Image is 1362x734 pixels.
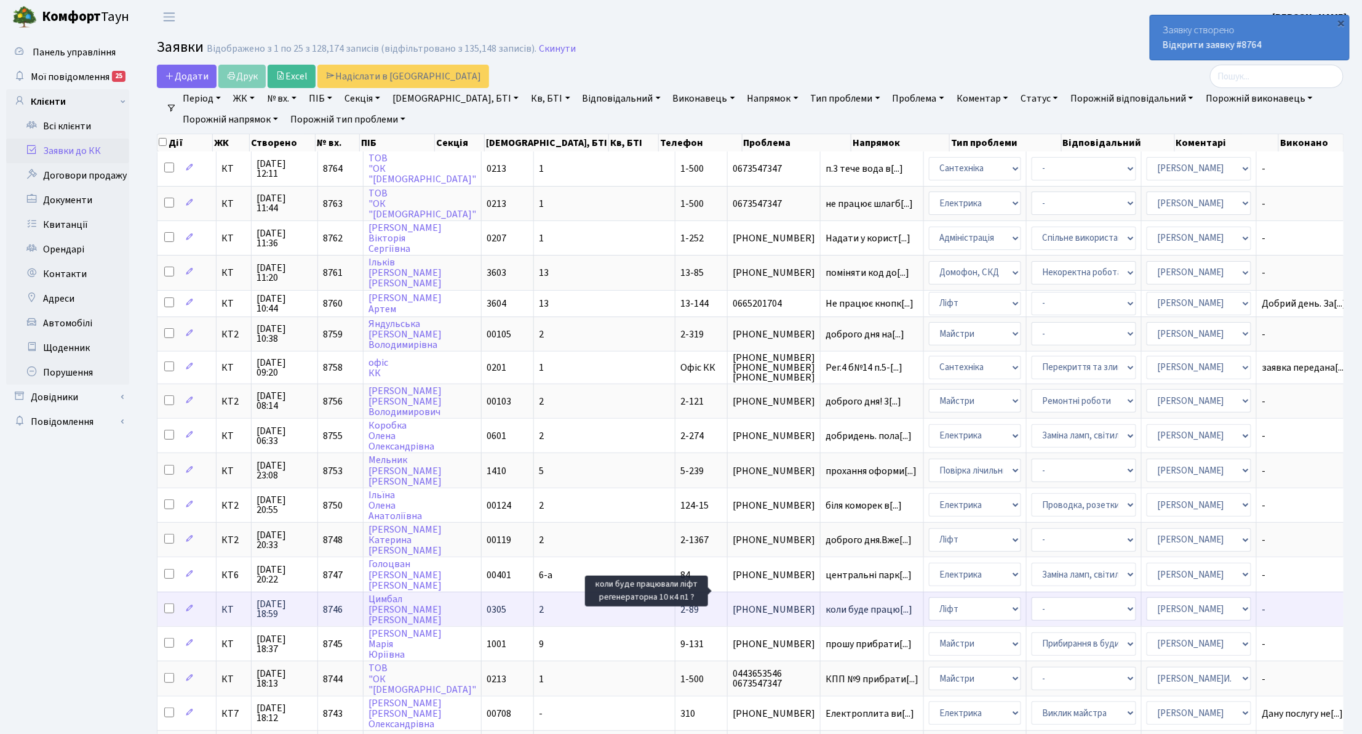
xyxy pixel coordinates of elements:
[733,353,815,382] span: [PHONE_NUMBER] [PHONE_NUMBER] [PHONE_NUMBER]
[1262,361,1347,374] span: заявка передана[...]
[826,672,918,686] span: КПП №9 прибрати[...]
[368,356,388,380] a: офісКК
[539,637,544,651] span: 9
[539,672,544,686] span: 1
[178,109,283,130] a: Порожній напрямок
[6,409,129,434] a: Повідомлення
[539,429,544,443] span: 2
[487,533,511,547] span: 00119
[826,297,914,310] span: Не працює кнопк[...]
[487,707,511,720] span: 00708
[257,228,313,248] span: [DATE] 11:36
[6,212,129,237] a: Квитанції
[257,324,313,344] span: [DATE] 10:38
[257,426,313,446] span: [DATE] 06:33
[6,336,129,360] a: Щоденник
[680,197,704,211] span: 1-500
[733,669,815,688] span: 0443653546 0673547347
[340,88,385,109] a: Секція
[1262,233,1347,243] span: -
[257,495,313,515] span: [DATE] 20:55
[323,603,343,616] span: 8746
[221,268,246,278] span: КТ
[680,266,704,280] span: 13-85
[368,292,442,316] a: [PERSON_NAME]Артем
[806,88,885,109] a: Тип проблеми
[539,297,549,310] span: 13
[323,707,343,720] span: 8743
[733,233,815,243] span: [PHONE_NUMBER]
[221,164,246,174] span: КТ
[323,499,343,512] span: 8750
[360,134,435,151] th: ПІБ
[680,232,704,245] span: 1-252
[826,232,910,245] span: Надати у корист[...]
[1262,297,1346,310] span: Добрий день. За[...]
[487,395,511,408] span: 00103
[539,361,544,374] span: 1
[851,134,950,151] th: Напрямок
[539,603,544,616] span: 2
[221,501,246,510] span: КТ2
[733,199,815,209] span: 0673547347
[6,114,129,139] a: Всі клієнти
[733,299,815,309] span: 0665201704
[221,674,246,684] span: КТ
[487,162,506,175] span: 0213
[680,672,704,686] span: 1-500
[31,70,110,84] span: Мої повідомлення
[6,385,129,409] a: Довідники
[680,637,704,651] span: 9-131
[743,88,803,109] a: Напрямок
[323,533,343,547] span: 8748
[680,464,704,478] span: 5-239
[323,232,343,245] span: 8762
[1279,134,1344,151] th: Виконано
[257,599,313,619] span: [DATE] 18:59
[368,317,442,352] a: Яндульська[PERSON_NAME]Володимирівна
[1273,10,1347,24] b: [PERSON_NAME]
[680,328,704,341] span: 2-319
[826,499,902,512] span: біля коморек в[...]
[42,7,129,28] span: Таун
[1262,707,1343,720] span: Дану послугу не[...]
[487,232,506,245] span: 0207
[539,43,576,55] a: Скинути
[323,266,343,280] span: 8761
[368,454,442,488] a: Мельник[PERSON_NAME][PERSON_NAME]
[6,237,129,262] a: Орендарі
[221,233,246,243] span: КТ
[323,464,343,478] span: 8753
[487,266,506,280] span: 3603
[539,707,543,720] span: -
[6,188,129,212] a: Документи
[733,397,815,406] span: [PHONE_NUMBER]
[368,384,442,419] a: [PERSON_NAME][PERSON_NAME]Володимирович
[207,43,536,55] div: Відображено з 1 по 25 з 128,174 записів (відфільтровано з 135,148 записів).
[157,65,217,88] a: Додати
[221,639,246,649] span: КТ
[1175,134,1279,151] th: Коментарі
[323,429,343,443] span: 8755
[257,358,313,377] span: [DATE] 09:20
[888,88,949,109] a: Проблема
[323,297,343,310] span: 8760
[285,109,410,130] a: Порожній тип проблеми
[221,605,246,615] span: КТ
[1262,199,1347,209] span: -
[539,499,544,512] span: 2
[487,603,506,616] span: 0305
[1262,268,1347,278] span: -
[257,634,313,654] span: [DATE] 18:37
[165,70,209,83] span: Додати
[157,134,213,151] th: Дії
[733,501,815,510] span: [PHONE_NUMBER]
[487,197,506,211] span: 0213
[826,707,914,720] span: Електроплита ви[...]
[539,266,549,280] span: 13
[680,568,690,582] span: 84
[668,88,740,109] a: Виконавець
[680,162,704,175] span: 1-500
[112,71,125,82] div: 25
[6,286,129,311] a: Адреси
